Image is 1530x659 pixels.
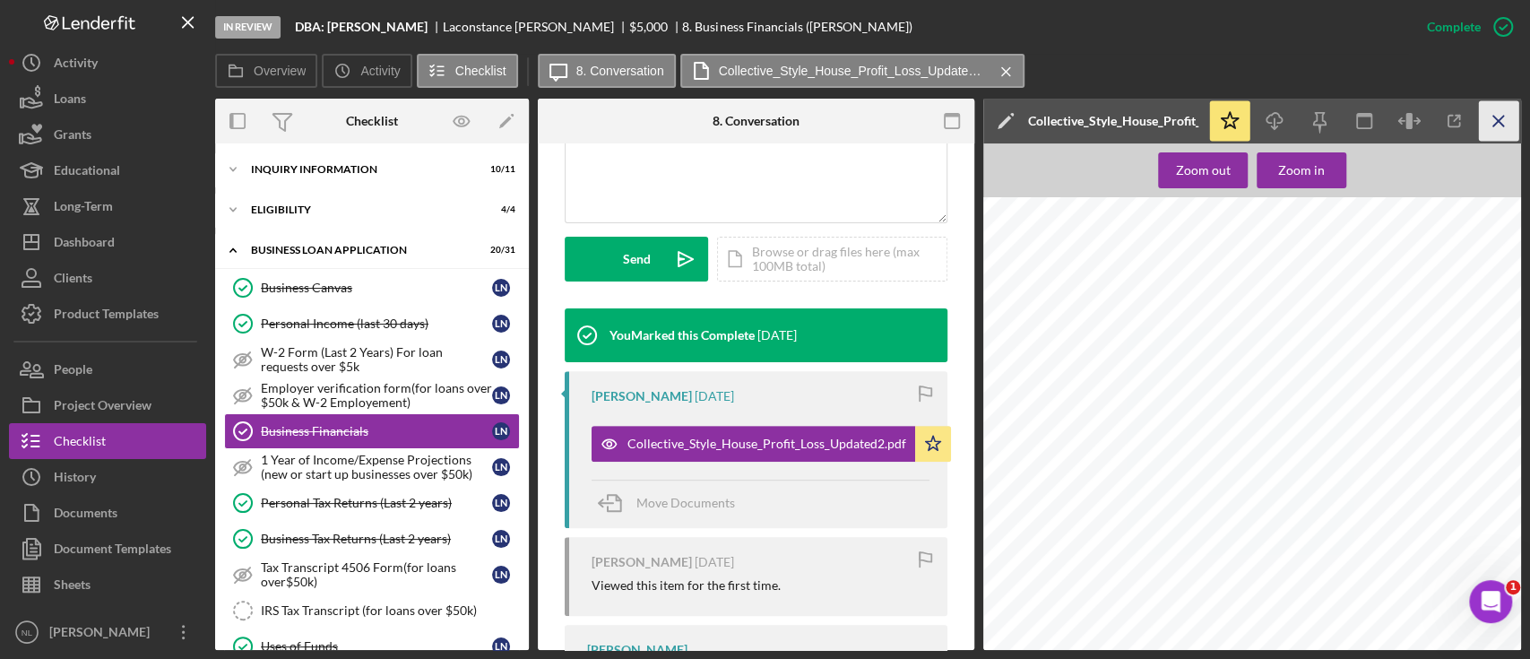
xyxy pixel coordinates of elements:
span: I certify that the foregoing data fairly represents the financial situation to the best of my kno... [1053,635,1443,644]
div: Activity [54,45,98,85]
a: Tax Transcript 4506 Form(for loans over$50k)LN [224,557,520,593]
span: Rent (incl. utilities) [1039,337,1112,346]
span: $5,000 [629,19,668,34]
span: $6,800 [1308,337,1336,346]
div: Personal Income (last 30 days) [261,316,492,331]
div: Loans [54,81,86,121]
button: Educational [9,152,206,188]
span: Net Profit After Taxes [1039,563,1124,572]
div: 1 Year of Income/Expense Projections (new or start up businesses over $50k) [261,453,492,481]
div: [PERSON_NAME] [45,614,161,655]
button: Loans [9,81,206,117]
div: You Marked this Complete [609,328,755,343]
span: $0 [1308,450,1318,459]
div: Business Canvas [261,281,492,295]
div: Product Templates [54,296,159,336]
span: $0 [1308,281,1318,290]
button: Activity [9,45,206,81]
div: 8. Business Financials ([PERSON_NAME]) [682,20,912,34]
a: History [9,459,206,495]
button: Documents [9,495,206,531]
span: $15,718 [1308,525,1340,534]
a: 1 Year of Income/Expense Projections (new or start up businesses over $50k)LN [224,449,520,485]
button: People [9,351,206,387]
text: NL [22,628,33,637]
button: Grants [9,117,206,152]
div: History [54,459,96,499]
time: 2025-09-12 19:16 [695,389,734,403]
div: Collective_Style_House_Profit_Loss_Updated2.pdf [627,437,906,451]
span: $20,000 [1308,243,1340,252]
button: Overview [215,54,317,88]
div: L N [492,351,510,369]
div: Viewed this item for the first time. [592,578,781,593]
div: Sheets [54,567,91,607]
div: L N [492,458,510,476]
button: Activity [322,54,411,88]
div: W-2 Form (Last 2 Years) For loan requests over $5k [261,345,492,374]
span: Miscellaneous (Postage, etc.) [1039,488,1156,497]
div: Complete [1427,9,1481,45]
time: 2025-09-10 18:29 [695,555,734,569]
div: Tax Transcript 4506 Form(for loans over$50k) [261,560,492,589]
span: $450 [1308,375,1327,384]
div: Zoom out [1176,152,1231,188]
span: Repairs [1039,431,1069,440]
button: Clients [9,260,206,296]
button: NL[PERSON_NAME] [9,614,206,650]
button: 8. Conversation [538,54,676,88]
span: $0 [1308,469,1318,478]
span: Electricity [1039,394,1077,403]
label: Overview [254,64,306,78]
button: Zoom out [1158,152,1248,188]
div: L N [492,386,510,404]
span: Move Documents [636,495,735,510]
div: Business Tax Returns (Last 2 years) [261,532,492,546]
div: Uses of Funds [261,639,492,654]
div: Dashboard [54,224,115,264]
a: W-2 Form (Last 2 Years) For loan requests over $5kLN [224,342,520,377]
a: Employer verification form(for loans over $50k & W-2 Employement)LN [224,377,520,413]
span: $25,000 [1308,262,1340,271]
a: Business Tax Returns (Last 2 years)LN [224,521,520,557]
button: Sheets [9,567,206,603]
span: Less Withdrawals [1039,582,1109,591]
span: 1 [1506,580,1520,594]
div: 4 / 4 [483,204,515,215]
a: Personal Income (last 30 days)LN [224,306,520,342]
button: Dashboard [9,224,206,260]
span: $0 [1308,431,1318,440]
span: $45,000 [1308,224,1340,233]
div: Send [623,237,651,282]
span: $160 [1308,318,1327,327]
button: Project Overview [9,387,206,423]
div: BUSINESS LOAN APPLICATION [251,245,471,256]
span: Less Income Taxes [1039,544,1117,553]
div: L N [492,637,510,655]
label: Checklist [455,64,506,78]
div: People [54,351,92,392]
span: Total Expenses [1039,507,1101,516]
div: L N [492,315,510,333]
div: L N [492,422,510,440]
div: [PERSON_NAME] [592,555,692,569]
span: Gross Receipts [1039,224,1100,233]
button: Checklist [9,423,206,459]
div: L N [492,566,510,584]
iframe: Intercom live chat [1469,580,1512,623]
button: Long-Term [9,188,206,224]
div: Checklist [346,114,398,128]
div: Zoom in [1278,152,1325,188]
span: $15,718 [1308,563,1340,572]
a: Business CanvasLN [224,270,520,306]
span: Advertising [1039,318,1083,327]
span: Merchandise Cost [1039,243,1111,252]
span: Accounting & Legal Fees [1039,299,1138,308]
span: $13,718 [1308,601,1340,610]
a: Personal Tax Returns (Last 2 years)LN [224,485,520,521]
